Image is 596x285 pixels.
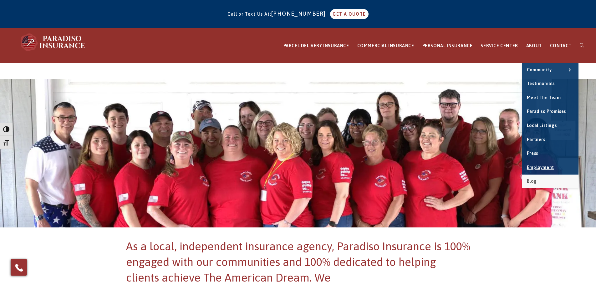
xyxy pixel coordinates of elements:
span: SERVICE CENTER [481,43,518,48]
a: GET A QUOTE [330,9,368,19]
span: Blog [527,179,537,184]
span: Paradiso Promises [527,109,566,114]
a: Community [522,63,578,77]
a: SERVICE CENTER [476,28,522,63]
span: Community [527,67,552,72]
a: PARCEL DELIVERY INSURANCE [279,28,353,63]
a: Testimonials [522,77,578,91]
span: Partners [527,137,545,142]
a: Paradiso Promises [522,105,578,119]
a: Partners [522,133,578,147]
a: ABOUT [522,28,546,63]
a: Blog [522,175,578,188]
a: PERSONAL INSURANCE [418,28,477,63]
img: Phone icon [14,262,24,272]
span: Press [527,151,538,156]
span: Employment [527,165,554,170]
a: Meet the Team [522,91,578,105]
span: Testimonials [527,81,555,86]
a: COMMERCIAL INSURANCE [353,28,418,63]
span: CONTACT [550,43,572,48]
span: Local Listings [527,123,557,128]
span: COMMERCIAL INSURANCE [357,43,414,48]
a: Local Listings [522,119,578,133]
a: Employment [522,161,578,175]
span: Meet the Team [527,95,561,100]
img: Paradiso Insurance [19,33,88,52]
a: [PHONE_NUMBER] [271,10,329,17]
span: PERSONAL INSURANCE [422,43,473,48]
span: Call or Text Us At: [227,12,271,17]
a: CONTACT [546,28,576,63]
span: PARCEL DELIVERY INSURANCE [283,43,349,48]
a: Press [522,147,578,160]
span: ABOUT [526,43,542,48]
